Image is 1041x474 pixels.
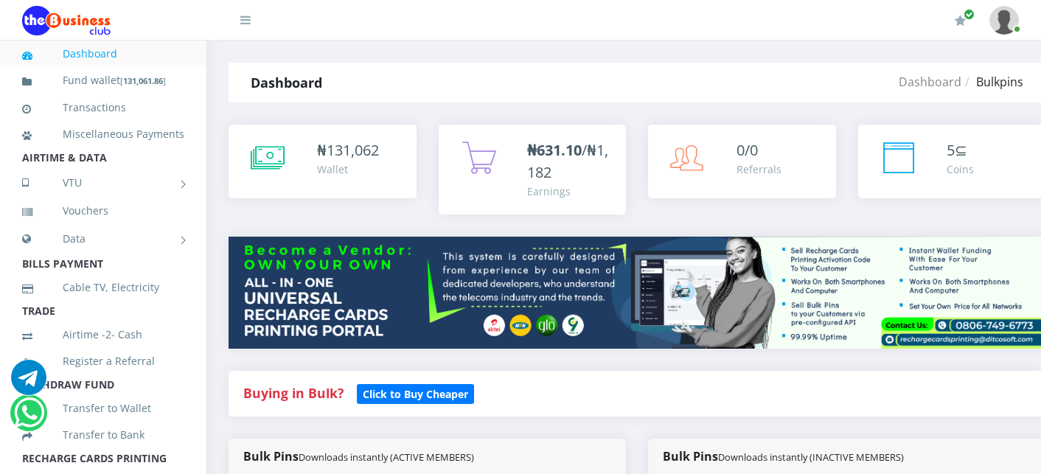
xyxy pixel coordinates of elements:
a: Miscellaneous Payments [22,117,184,151]
a: VTU [22,164,184,201]
a: Transfer to Bank [22,418,184,452]
a: Chat for support [11,371,46,395]
a: Airtime -2- Cash [22,318,184,352]
div: Earnings [527,184,612,199]
a: Chat for support [14,406,44,431]
strong: Buying in Bulk? [243,384,344,402]
span: Renew/Upgrade Subscription [964,9,975,20]
a: Register a Referral [22,344,184,378]
div: ₦ [317,139,379,161]
a: Data [22,220,184,257]
strong: Bulk Pins [663,448,904,464]
a: Click to Buy Cheaper [357,384,474,402]
small: [ ] [120,75,166,86]
a: 0/0 Referrals [648,125,836,198]
small: Downloads instantly (ACTIVE MEMBERS) [299,450,474,464]
div: Referrals [737,161,781,177]
span: /₦1,182 [527,140,608,182]
div: Wallet [317,161,379,177]
span: 0/0 [737,140,758,160]
span: 5 [947,140,955,160]
a: Dashboard [899,74,961,90]
strong: Bulk Pins [243,448,474,464]
span: 131,062 [327,140,379,160]
li: Bulkpins [961,73,1023,91]
b: ₦631.10 [527,140,582,160]
div: Coins [947,161,974,177]
small: Downloads instantly (INACTIVE MEMBERS) [718,450,904,464]
a: Dashboard [22,37,184,71]
a: Fund wallet[131,061.86] [22,63,184,98]
a: Vouchers [22,194,184,228]
b: Click to Buy Cheaper [363,387,468,401]
img: Logo [22,6,111,35]
div: ⊆ [947,139,974,161]
a: Transfer to Wallet [22,391,184,425]
i: Renew/Upgrade Subscription [955,15,966,27]
b: 131,061.86 [123,75,163,86]
img: User [989,6,1019,35]
a: ₦131,062 Wallet [229,125,417,198]
strong: Dashboard [251,74,322,91]
a: Transactions [22,91,184,125]
a: ₦631.10/₦1,182 Earnings [439,125,627,215]
a: Cable TV, Electricity [22,271,184,304]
